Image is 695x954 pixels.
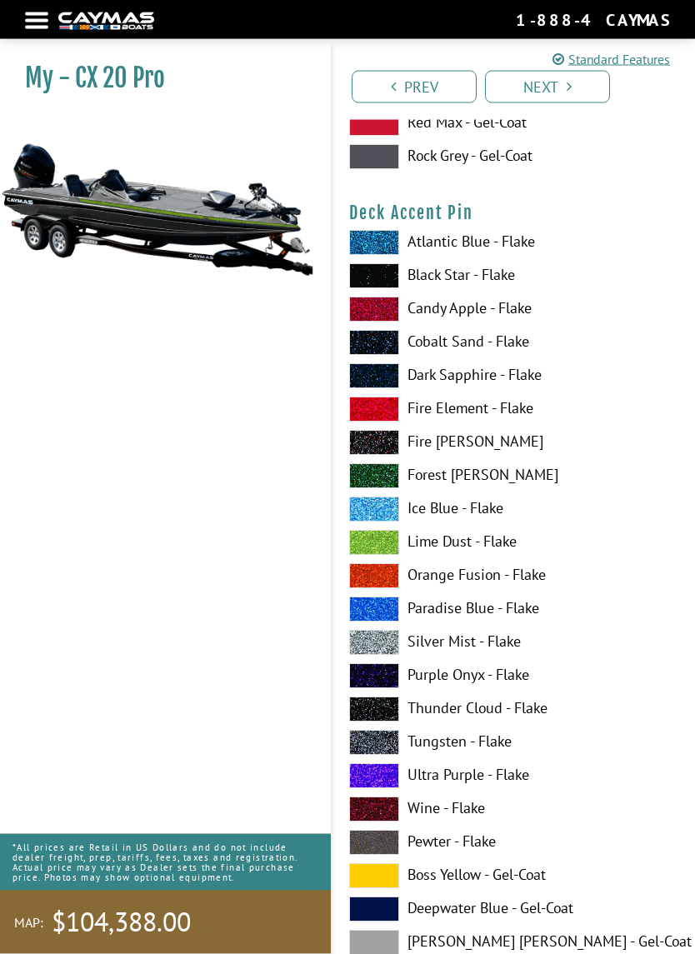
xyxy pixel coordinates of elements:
label: Silver Mist - Flake [349,631,678,656]
ul: Pagination [347,68,695,103]
label: Atlantic Blue - Flake [349,231,678,256]
label: Fire [PERSON_NAME] [349,431,678,456]
label: Orange Fusion - Flake [349,564,678,589]
label: Pewter - Flake [349,831,678,856]
label: Dark Sapphire - Flake [349,364,678,389]
label: Lime Dust - Flake [349,531,678,556]
label: Rock Grey - Gel-Coat [349,145,678,170]
label: Tungsten - Flake [349,731,678,756]
label: Forest [PERSON_NAME] [349,464,678,489]
label: Purple Onyx - Flake [349,664,678,689]
label: Ultra Purple - Flake [349,764,678,789]
img: white-logo-c9c8dbefe5ff5ceceb0f0178aa75bf4bb51f6bca0971e226c86eb53dfe498488.png [58,12,154,30]
p: *All prices are Retail in US Dollars and do not include dealer freight, prep, tariffs, fees, taxe... [12,834,318,891]
label: Deepwater Blue - Gel-Coat [349,897,678,922]
a: Standard Features [552,49,670,69]
a: Prev [352,71,477,103]
label: Wine - Flake [349,797,678,822]
label: Thunder Cloud - Flake [349,697,678,722]
a: Next [485,71,610,103]
h1: My - CX 20 Pro [25,62,289,93]
div: 1-888-4CAYMAS [516,9,670,31]
label: Paradise Blue - Flake [349,597,678,622]
label: Fire Element - Flake [349,397,678,422]
label: Candy Apple - Flake [349,297,678,322]
label: Red Max - Gel-Coat [349,112,678,137]
label: Ice Blue - Flake [349,497,678,522]
span: MAP: [14,914,43,932]
label: Black Star - Flake [349,264,678,289]
h4: Deck Accent Pin [349,203,678,224]
span: $104,388.00 [52,905,191,940]
label: Cobalt Sand - Flake [349,331,678,356]
label: Boss Yellow - Gel-Coat [349,864,678,889]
